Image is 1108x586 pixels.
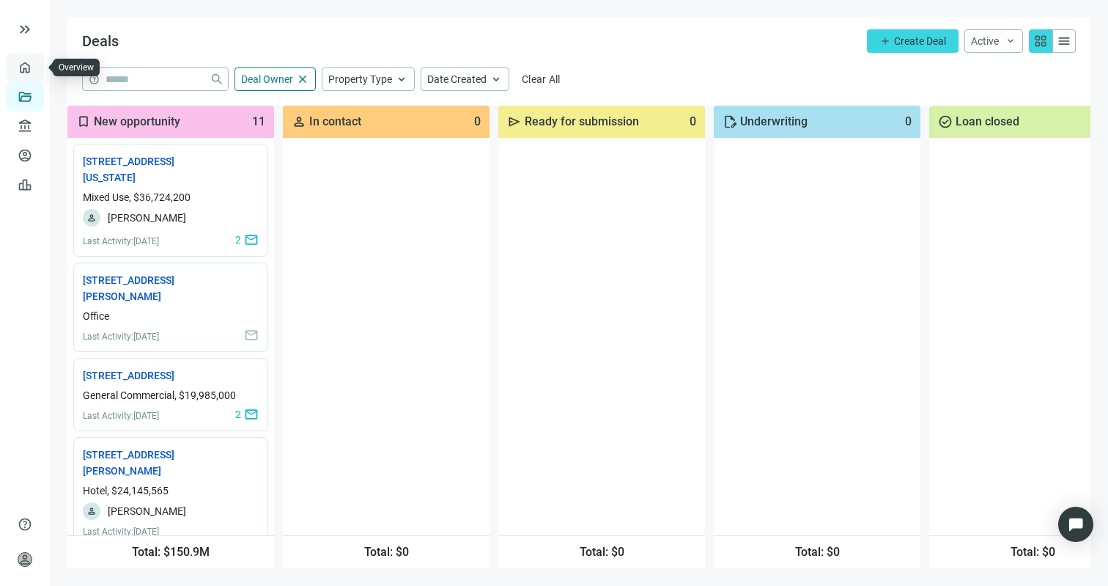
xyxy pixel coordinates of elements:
span: [PERSON_NAME] [108,209,186,227]
span: person [86,506,97,516]
div: Last Activity: [DATE] [83,410,159,422]
div: Ready for submission [498,106,705,138]
span: mail [244,407,259,422]
span: account_balance [18,119,28,133]
span: person [18,552,32,567]
span: send [507,114,522,129]
span: grid_view [1033,34,1048,48]
span: edit_document [723,114,737,129]
span: 0 [905,114,912,129]
span: person [292,114,306,129]
span: Clear All [522,73,561,85]
span: keyboard_arrow_up [490,73,503,86]
span: 0 [474,114,481,129]
span: check_circle [938,114,953,129]
div: Hotel, $24,145,565 [83,485,259,497]
span: mail [244,232,259,247]
span: mail [244,328,259,343]
div: New opportunity [67,106,274,138]
div: Open Intercom Messenger [1058,507,1093,542]
span: menu [1057,34,1071,48]
span: Date Created [427,73,487,85]
button: Activekeyboard_arrow_down [964,29,1023,53]
span: [PERSON_NAME] [108,502,186,520]
span: keyboard_arrow_up [395,73,408,86]
div: Total: $ 0 [283,535,490,568]
span: 0 [690,114,696,129]
span: Deal Owner [241,73,293,85]
span: close [296,73,309,86]
span: Property Type [328,73,392,85]
span: keyboard_arrow_down [1005,35,1016,47]
a: [STREET_ADDRESS][PERSON_NAME] [83,272,215,304]
span: bookmark [76,114,91,129]
div: In contact [283,106,490,138]
a: [STREET_ADDRESS][PERSON_NAME] [83,447,215,479]
span: Create Deal [894,35,946,47]
span: person [86,213,97,223]
span: add [879,35,891,47]
div: Total: $ 0 [498,535,705,568]
div: Underwriting [714,106,920,138]
div: Office [83,310,259,322]
div: Total: $ 0 [714,535,920,568]
div: Mixed Use, $36,724,200 [83,191,259,203]
a: [STREET_ADDRESS][US_STATE] [83,153,215,186]
span: 2 [235,234,241,246]
span: 11 [252,114,265,129]
span: help [89,74,100,85]
a: [STREET_ADDRESS] [83,367,174,384]
span: help [18,517,32,532]
span: Active [971,35,999,47]
div: General Commercial, $19,985,000 [83,389,259,401]
button: addCreate Deal [867,29,959,53]
button: keyboard_double_arrow_right [16,21,34,38]
div: Total: $ 150.9M [67,535,274,568]
div: Last Activity: [DATE] [83,331,159,343]
button: Clear All [515,67,567,91]
div: Last Activity: [DATE] [83,235,159,247]
span: 2 [235,409,241,420]
div: Last Activity: [DATE] [83,526,161,538]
